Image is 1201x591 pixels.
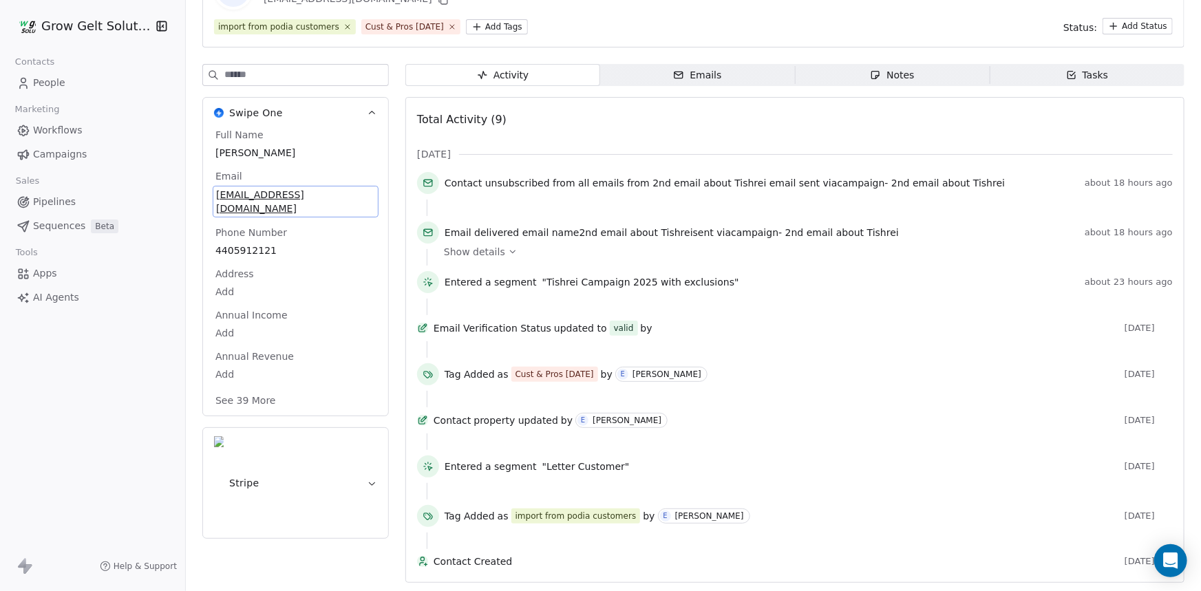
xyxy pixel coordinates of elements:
[445,176,1005,190] span: from all emails from email sent via campaign -
[216,188,375,215] span: [EMAIL_ADDRESS][DOMAIN_NAME]
[213,226,290,239] span: Phone Number
[870,68,914,83] div: Notes
[215,146,376,160] span: [PERSON_NAME]
[417,147,451,161] span: [DATE]
[19,18,36,34] img: grow%20gelt%20logo%20(2).png
[445,275,537,289] span: Entered a segment
[215,367,376,381] span: Add
[445,226,899,239] span: email name sent via campaign -
[114,561,177,572] span: Help & Support
[601,367,613,381] span: by
[891,178,1005,189] span: 2nd email about Tishrei
[218,21,339,33] div: import from podia customers
[33,76,65,90] span: People
[1125,415,1173,426] span: [DATE]
[445,227,519,238] span: Email delivered
[1085,277,1173,288] span: about 23 hours ago
[10,171,45,191] span: Sales
[621,369,625,380] div: E
[673,68,721,83] div: Emails
[213,308,290,322] span: Annual Income
[633,369,701,379] div: [PERSON_NAME]
[41,17,152,35] span: Grow Gelt Solutions
[17,14,147,38] button: Grow Gelt Solutions
[434,413,471,427] span: Contact
[215,326,376,340] span: Add
[33,219,85,233] span: Sequences
[33,266,57,281] span: Apps
[652,178,766,189] span: 2nd email about Tishrei
[9,52,61,72] span: Contacts
[1125,511,1173,522] span: [DATE]
[444,245,1163,259] a: Show details
[445,367,495,381] span: Tag Added
[542,460,630,473] span: "Letter Customer"
[11,262,174,285] a: Apps
[1154,544,1187,577] div: Open Intercom Messenger
[213,267,257,281] span: Address
[614,321,634,335] div: valid
[215,244,376,257] span: 4405912121
[203,98,388,128] button: Swipe OneSwipe One
[215,285,376,299] span: Add
[1085,227,1173,238] span: about 18 hours ago
[498,509,509,523] span: as
[91,219,118,233] span: Beta
[203,428,388,538] button: StripeStripe
[581,415,585,426] div: E
[663,511,667,522] div: E
[434,321,551,335] span: Email Verification Status
[417,113,507,126] span: Total Activity (9)
[561,413,573,427] span: by
[33,290,79,305] span: AI Agents
[365,21,444,33] div: Cust & Pros [DATE]
[11,215,174,237] a: SequencesBeta
[1063,21,1097,34] span: Status:
[593,416,661,425] div: [PERSON_NAME]
[434,555,1119,568] span: Contact Created
[444,245,505,259] span: Show details
[229,476,259,490] span: Stripe
[1066,68,1109,83] div: Tasks
[11,191,174,213] a: Pipelines
[11,72,174,94] a: People
[445,178,550,189] span: Contact unsubscribed
[445,460,537,473] span: Entered a segment
[466,19,528,34] button: Add Tags
[33,123,83,138] span: Workflows
[643,509,655,523] span: by
[33,195,76,209] span: Pipelines
[11,119,174,142] a: Workflows
[207,388,284,413] button: See 39 More
[516,510,637,522] div: import from podia customers
[213,128,266,142] span: Full Name
[445,509,495,523] span: Tag Added
[641,321,652,335] span: by
[542,275,739,289] span: "Tishrei Campaign 2025 with exclusions"
[100,561,177,572] a: Help & Support
[498,367,509,381] span: as
[11,143,174,166] a: Campaigns
[213,350,297,363] span: Annual Revenue
[10,242,43,263] span: Tools
[9,99,65,120] span: Marketing
[554,321,607,335] span: updated to
[1125,556,1173,567] span: [DATE]
[214,108,224,118] img: Swipe One
[1125,461,1173,472] span: [DATE]
[1103,18,1173,34] button: Add Status
[11,286,174,309] a: AI Agents
[580,227,693,238] span: 2nd email about Tishrei
[213,169,245,183] span: Email
[1125,369,1173,380] span: [DATE]
[474,413,558,427] span: property updated
[785,227,899,238] span: 2nd email about Tishrei
[1085,178,1173,189] span: about 18 hours ago
[33,147,87,162] span: Campaigns
[1125,323,1173,334] span: [DATE]
[516,368,594,380] div: Cust & Pros [DATE]
[214,436,224,530] img: Stripe
[675,511,744,521] div: [PERSON_NAME]
[229,106,283,120] span: Swipe One
[203,128,388,416] div: Swipe OneSwipe One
